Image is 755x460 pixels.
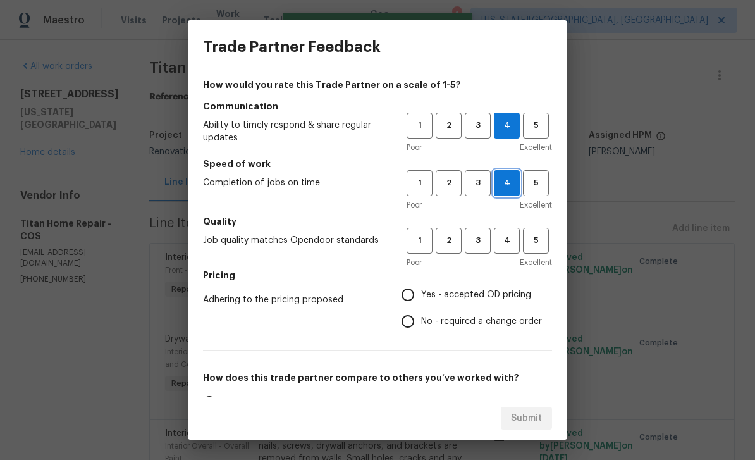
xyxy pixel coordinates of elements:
span: Yes - accepted OD pricing [421,289,531,302]
h5: Speed of work [203,158,552,170]
button: 2 [436,170,462,196]
h5: Communication [203,100,552,113]
span: 3 [466,233,489,248]
span: 5 [524,233,548,248]
span: 1 [408,118,431,133]
span: This is my favorite trade partner [223,396,358,409]
span: 5 [524,176,548,190]
button: 5 [523,113,549,139]
h5: How does this trade partner compare to others you’ve worked with? [203,371,552,384]
span: Excellent [520,256,552,269]
span: Job quality matches Opendoor standards [203,234,386,247]
span: 5 [524,118,548,133]
span: Excellent [520,141,552,154]
span: 2 [437,233,460,248]
span: 4 [494,118,519,133]
button: 5 [523,170,549,196]
h5: Pricing [203,269,552,282]
button: 5 [523,228,549,254]
span: Poor [407,199,422,211]
span: 3 [466,176,489,190]
span: 2 [437,118,460,133]
button: 1 [407,170,433,196]
button: 2 [436,113,462,139]
h3: Trade Partner Feedback [203,38,381,56]
span: Ability to timely respond & share regular updates [203,119,386,144]
button: 4 [494,228,520,254]
span: Completion of jobs on time [203,177,386,189]
button: 4 [494,170,520,196]
span: 3 [466,118,489,133]
button: 2 [436,228,462,254]
span: 1 [408,176,431,190]
h4: How would you rate this Trade Partner on a scale of 1-5? [203,78,552,91]
span: Excellent [520,199,552,211]
div: Pricing [402,282,552,335]
button: 3 [465,228,491,254]
span: Poor [407,256,422,269]
span: Adhering to the pricing proposed [203,294,381,306]
span: Poor [407,141,422,154]
span: 4 [494,176,519,190]
span: 1 [408,233,431,248]
button: 4 [494,113,520,139]
button: 3 [465,170,491,196]
span: 4 [495,233,519,248]
h5: Quality [203,215,552,228]
span: 2 [437,176,460,190]
button: 1 [407,113,433,139]
button: 1 [407,228,433,254]
button: 3 [465,113,491,139]
span: No - required a change order [421,315,542,328]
